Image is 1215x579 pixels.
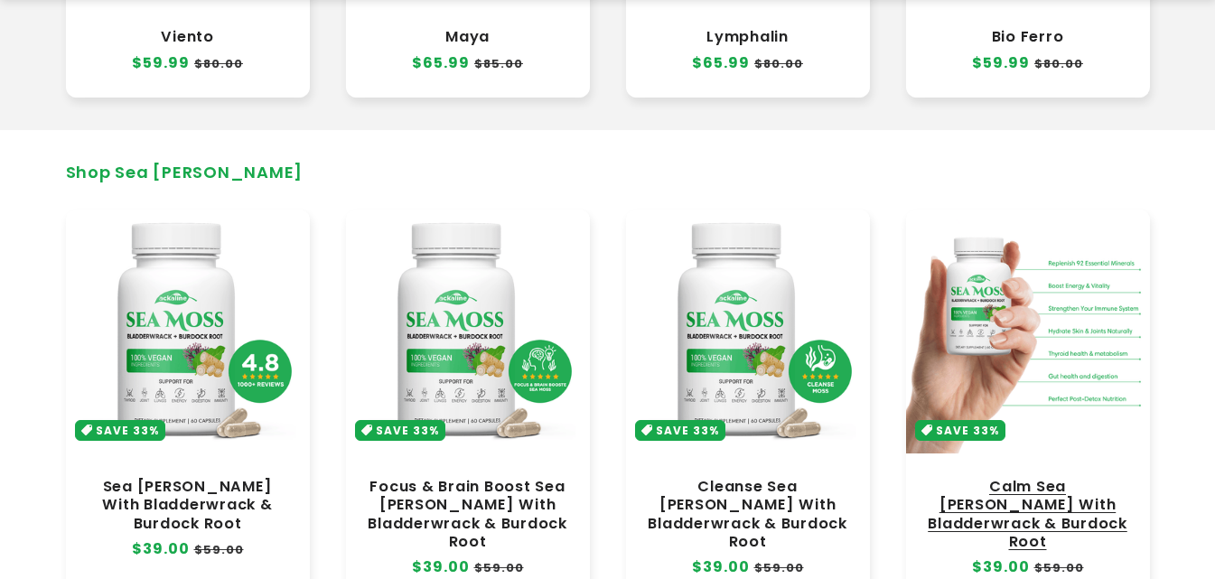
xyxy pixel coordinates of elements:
a: Focus & Brain Boost Sea [PERSON_NAME] With Bladderwrack & Burdock Root [364,478,572,551]
a: Calm Sea [PERSON_NAME] With Bladderwrack & Burdock Root [924,478,1132,551]
a: Lymphalin [644,28,852,46]
a: Sea [PERSON_NAME] With Bladderwrack & Burdock Root [84,478,292,532]
a: Cleanse Sea [PERSON_NAME] With Bladderwrack & Burdock Root [644,478,852,551]
h2: Shop Sea [PERSON_NAME] [66,163,1150,182]
a: Maya [364,28,572,46]
a: Viento [84,28,292,46]
a: Bio Ferro [924,28,1132,46]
